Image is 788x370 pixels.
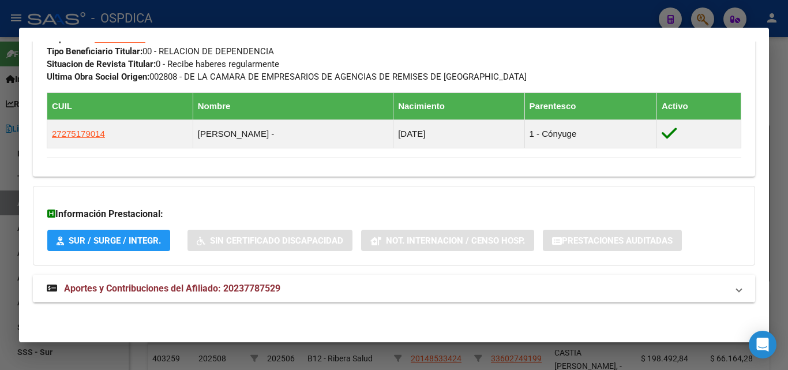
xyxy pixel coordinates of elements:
td: [DATE] [393,120,524,148]
span: SUR / SURGE / INTEGR. [69,236,161,246]
td: 1 - Cónyuge [524,120,656,148]
span: Not. Internacion / Censo Hosp. [386,236,525,246]
strong: Ultima Obra Social Origen: [47,72,149,82]
span: 27275179014 [52,129,105,139]
button: Prestaciones Auditadas [543,230,682,251]
button: Sin Certificado Discapacidad [187,230,352,251]
strong: Tipo Beneficiario Titular: [47,46,142,57]
span: Aportes y Contribuciones del Afiliado: 20237787529 [64,283,280,294]
th: CUIL [47,93,193,120]
h3: Información Prestacional: [47,207,741,221]
th: Parentesco [524,93,656,120]
span: 00 - RELACION DE DEPENDENCIA [47,46,274,57]
button: SUR / SURGE / INTEGR. [47,230,170,251]
span: 002808 - DE LA CAMARA DE EMPRESARIOS DE AGENCIAS DE REMISES DE [GEOGRAPHIC_DATA] [47,72,527,82]
th: Nombre [193,93,393,120]
th: Nacimiento [393,93,524,120]
td: [PERSON_NAME] - [193,120,393,148]
button: Not. Internacion / Censo Hosp. [361,230,534,251]
span: Sin Certificado Discapacidad [210,236,343,246]
span: Prestaciones Auditadas [562,236,673,246]
div: Open Intercom Messenger [749,331,776,358]
th: Activo [656,93,741,120]
mat-expansion-panel-header: Aportes y Contribuciones del Afiliado: 20237787529 [33,275,755,302]
span: 0 - Recibe haberes regularmente [47,59,279,69]
strong: Situacion de Revista Titular: [47,59,156,69]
